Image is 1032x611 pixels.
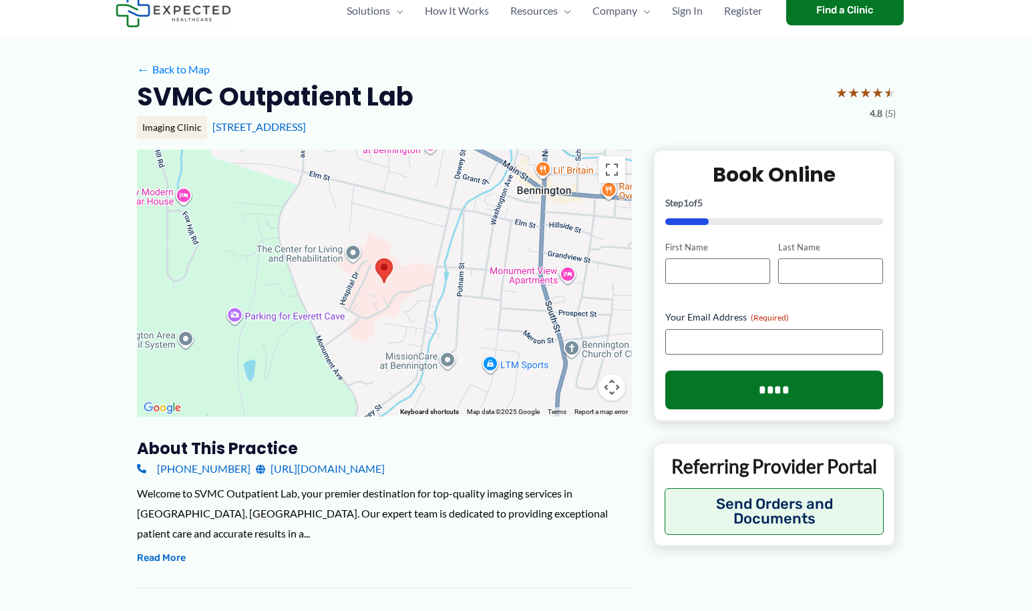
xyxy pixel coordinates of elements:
h3: About this practice [137,438,632,459]
a: Open this area in Google Maps (opens a new window) [140,399,184,417]
span: ★ [860,80,872,105]
p: Referring Provider Portal [665,454,884,478]
button: Send Orders and Documents [665,488,884,535]
p: Step of [665,198,884,208]
a: [STREET_ADDRESS] [212,120,306,133]
button: Toggle fullscreen view [598,156,625,183]
label: First Name [665,241,770,254]
button: Read More [137,550,186,566]
a: [PHONE_NUMBER] [137,459,250,479]
span: ★ [872,80,884,105]
span: 1 [683,197,689,208]
a: [URL][DOMAIN_NAME] [256,459,385,479]
span: (5) [885,105,896,122]
img: Google [140,399,184,417]
button: Keyboard shortcuts [400,407,459,417]
button: Map camera controls [598,374,625,401]
h2: Book Online [665,162,884,188]
label: Your Email Address [665,311,884,324]
h2: SVMC Outpatient Lab [137,80,413,113]
span: ← [137,63,150,75]
span: Map data ©2025 Google [467,408,540,415]
label: Last Name [778,241,883,254]
a: Terms (opens in new tab) [548,408,566,415]
span: ★ [848,80,860,105]
a: Report a map error [574,408,628,415]
span: ★ [836,80,848,105]
a: ←Back to Map [137,59,210,79]
span: 5 [697,197,703,208]
span: ★ [884,80,896,105]
div: Imaging Clinic [137,116,207,139]
span: 4.8 [870,105,882,122]
span: (Required) [751,313,789,323]
div: Welcome to SVMC Outpatient Lab, your premier destination for top-quality imaging services in [GEO... [137,483,632,543]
